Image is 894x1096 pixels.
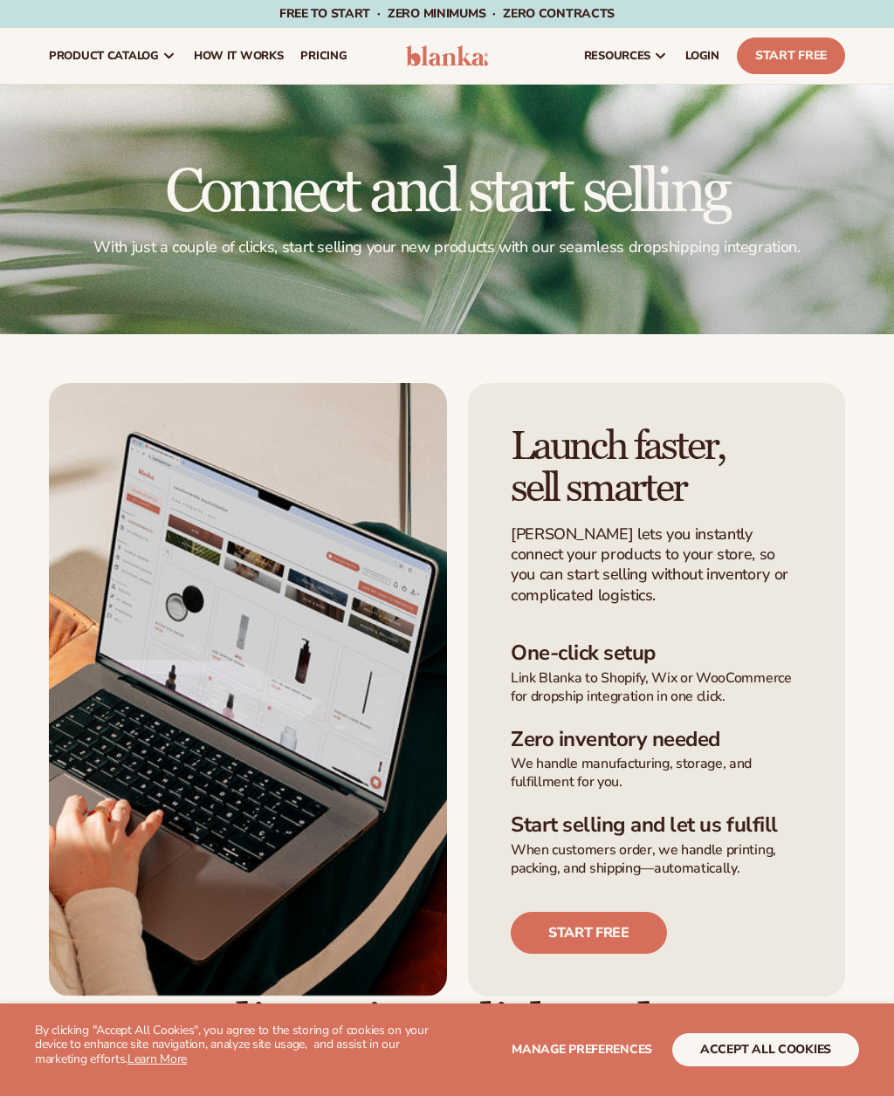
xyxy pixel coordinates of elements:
span: pricing [300,49,347,63]
a: pricing [292,28,355,84]
p: By clicking "Accept All Cookies", you agree to the storing of cookies on your device to enhance s... [35,1024,447,1067]
span: Free to start · ZERO minimums · ZERO contracts [279,5,615,22]
span: How It Works [194,49,284,63]
h2: Launch faster, sell smarter [511,426,802,510]
h3: One-click setup [511,640,802,666]
img: logo [406,45,487,66]
span: product catalog [49,49,159,63]
span: LOGIN [685,49,719,63]
button: accept all cookies [672,1033,859,1066]
span: Manage preferences [512,1041,652,1058]
a: How It Works [185,28,292,84]
a: resources [575,28,677,84]
p: With just a couple of clicks, start selling your new products with our seamless dropshipping inte... [49,237,845,257]
a: product catalog [40,28,185,84]
p: Link Blanka to Shopify, Wix or WooCommerce for dropship integration in one click. [511,669,802,706]
span: resources [584,49,650,63]
p: [PERSON_NAME] lets you instantly connect your products to your store, so you can start selling wi... [511,524,802,606]
h2: Zero coding—just click and connect [49,997,845,1055]
h3: Start selling and let us fulfill [511,812,802,838]
h1: Connect and start selling [49,162,845,223]
button: Manage preferences [512,1033,652,1066]
a: Learn More [127,1051,187,1067]
h3: Zero inventory needed [511,727,802,752]
p: When customers order, we handle printing, packing, and shipping—automatically. [511,841,802,878]
p: We handle manufacturing, storage, and fulfillment for you. [511,755,802,791]
a: Start free [511,912,667,954]
a: Start Free [737,38,845,74]
a: LOGIN [677,28,728,84]
img: Female scrolling laptop on couch. [49,383,447,997]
